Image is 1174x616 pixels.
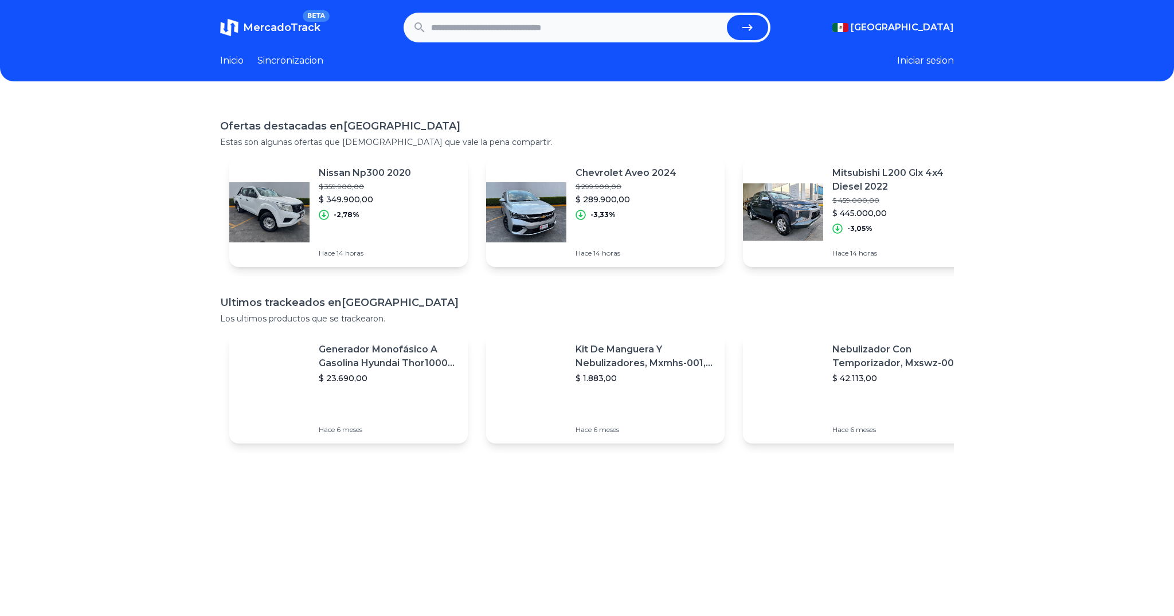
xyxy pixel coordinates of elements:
h1: Ultimos trackeados en [GEOGRAPHIC_DATA] [220,295,954,311]
a: Featured imageNissan Np300 2020$ 359.900,00$ 349.900,00-2,78%Hace 14 horas [229,157,468,267]
p: Hace 14 horas [319,249,411,258]
a: Featured imageKit De Manguera Y Nebulizadores, Mxmhs-001, 6m, 6 Tees, 8 Bo$ 1.883,00Hace 6 meses [486,333,725,444]
p: Hace 6 meses [319,425,459,434]
p: Nebulizador Con Temporizador, Mxswz-009, 50m, 40 Boquillas [832,343,972,370]
h1: Ofertas destacadas en [GEOGRAPHIC_DATA] [220,118,954,134]
span: MercadoTrack [243,21,320,34]
p: Hace 6 meses [576,425,715,434]
p: Nissan Np300 2020 [319,166,411,180]
p: $ 289.900,00 [576,194,676,205]
a: Featured imageMitsubishi L200 Glx 4x4 Diesel 2022$ 459.000,00$ 445.000,00-3,05%Hace 14 horas [743,157,981,267]
p: $ 359.900,00 [319,182,411,191]
p: $ 445.000,00 [832,207,972,219]
p: Los ultimos productos que se trackearon. [220,313,954,324]
p: Chevrolet Aveo 2024 [576,166,676,180]
p: Estas son algunas ofertas que [DEMOGRAPHIC_DATA] que vale la pena compartir. [220,136,954,148]
button: Iniciar sesion [897,54,954,68]
img: Mexico [832,23,848,32]
p: -2,78% [334,210,359,219]
img: Featured image [486,172,566,252]
img: Featured image [743,348,823,429]
a: Featured imageNebulizador Con Temporizador, Mxswz-009, 50m, 40 Boquillas$ 42.113,00Hace 6 meses [743,333,981,444]
p: -3,05% [847,224,872,233]
img: Featured image [229,348,310,429]
p: $ 349.900,00 [319,194,411,205]
p: Kit De Manguera Y Nebulizadores, Mxmhs-001, 6m, 6 Tees, 8 Bo [576,343,715,370]
a: Featured imageGenerador Monofásico A Gasolina Hyundai Thor10000 P 11.5 Kw$ 23.690,00Hace 6 meses [229,333,468,444]
span: [GEOGRAPHIC_DATA] [851,21,954,34]
span: BETA [303,10,330,22]
a: MercadoTrackBETA [220,18,320,37]
p: Mitsubishi L200 Glx 4x4 Diesel 2022 [832,166,972,194]
p: $ 23.690,00 [319,372,459,384]
a: Sincronizacion [257,54,323,68]
a: Featured imageChevrolet Aveo 2024$ 299.900,00$ 289.900,00-3,33%Hace 14 horas [486,157,725,267]
p: $ 459.000,00 [832,196,972,205]
a: Inicio [220,54,244,68]
img: Featured image [229,172,310,252]
img: Featured image [486,348,566,429]
p: $ 299.900,00 [576,182,676,191]
p: Generador Monofásico A Gasolina Hyundai Thor10000 P 11.5 Kw [319,343,459,370]
p: Hace 14 horas [832,249,972,258]
p: Hace 6 meses [832,425,972,434]
p: Hace 14 horas [576,249,676,258]
img: MercadoTrack [220,18,238,37]
button: [GEOGRAPHIC_DATA] [832,21,954,34]
p: -3,33% [590,210,616,219]
img: Featured image [743,172,823,252]
p: $ 1.883,00 [576,372,715,384]
p: $ 42.113,00 [832,372,972,384]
